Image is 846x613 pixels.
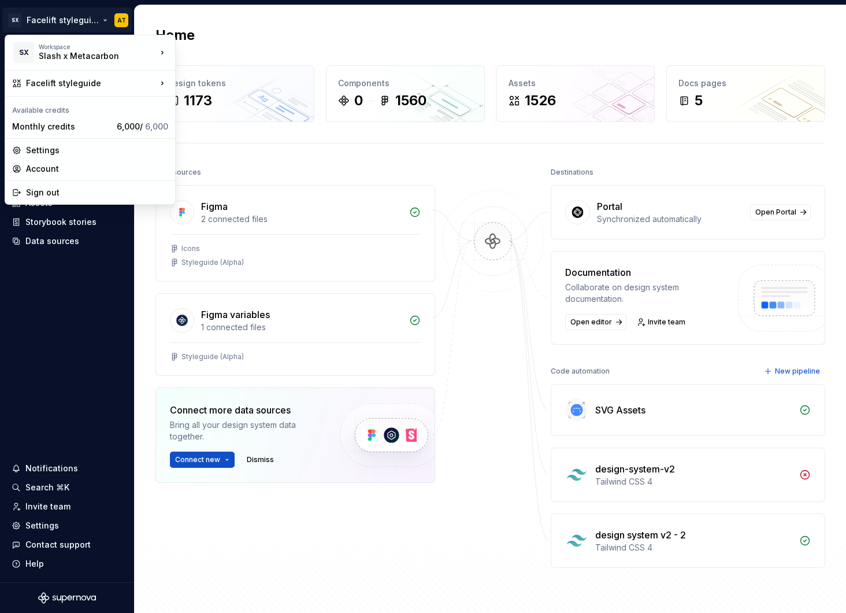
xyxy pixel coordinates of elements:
[26,145,168,156] div: Settings
[12,121,112,132] div: Monthly credits
[8,99,173,117] div: Available credits
[39,50,137,62] div: Slash x Metacarbon
[26,77,157,89] div: Facelift styleguide
[26,163,168,175] div: Account
[39,43,157,50] div: Workspace
[145,121,168,131] span: 6,000
[13,42,34,63] div: SX
[26,187,168,198] div: Sign out
[117,121,168,131] span: 6,000 /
